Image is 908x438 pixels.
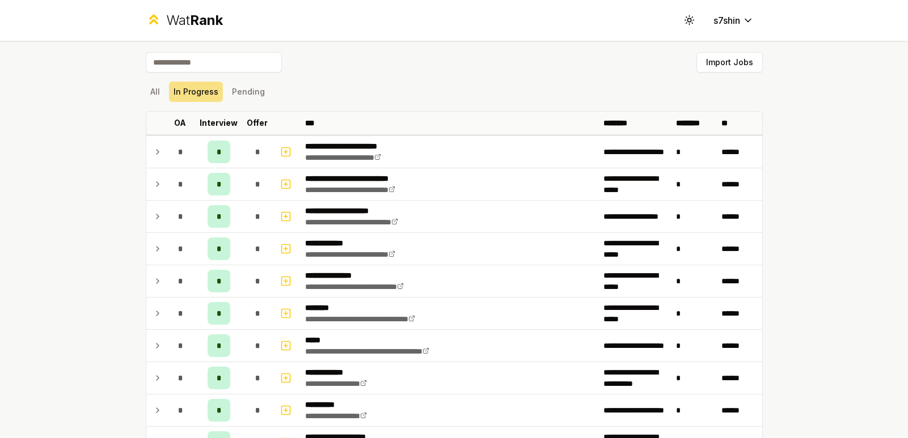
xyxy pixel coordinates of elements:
[146,82,164,102] button: All
[166,11,223,29] div: Wat
[247,117,268,129] p: Offer
[169,82,223,102] button: In Progress
[174,117,186,129] p: OA
[704,10,763,31] button: s7shin
[190,12,223,28] span: Rank
[713,14,740,27] span: s7shin
[696,52,763,73] button: Import Jobs
[227,82,269,102] button: Pending
[200,117,238,129] p: Interview
[146,11,223,29] a: WatRank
